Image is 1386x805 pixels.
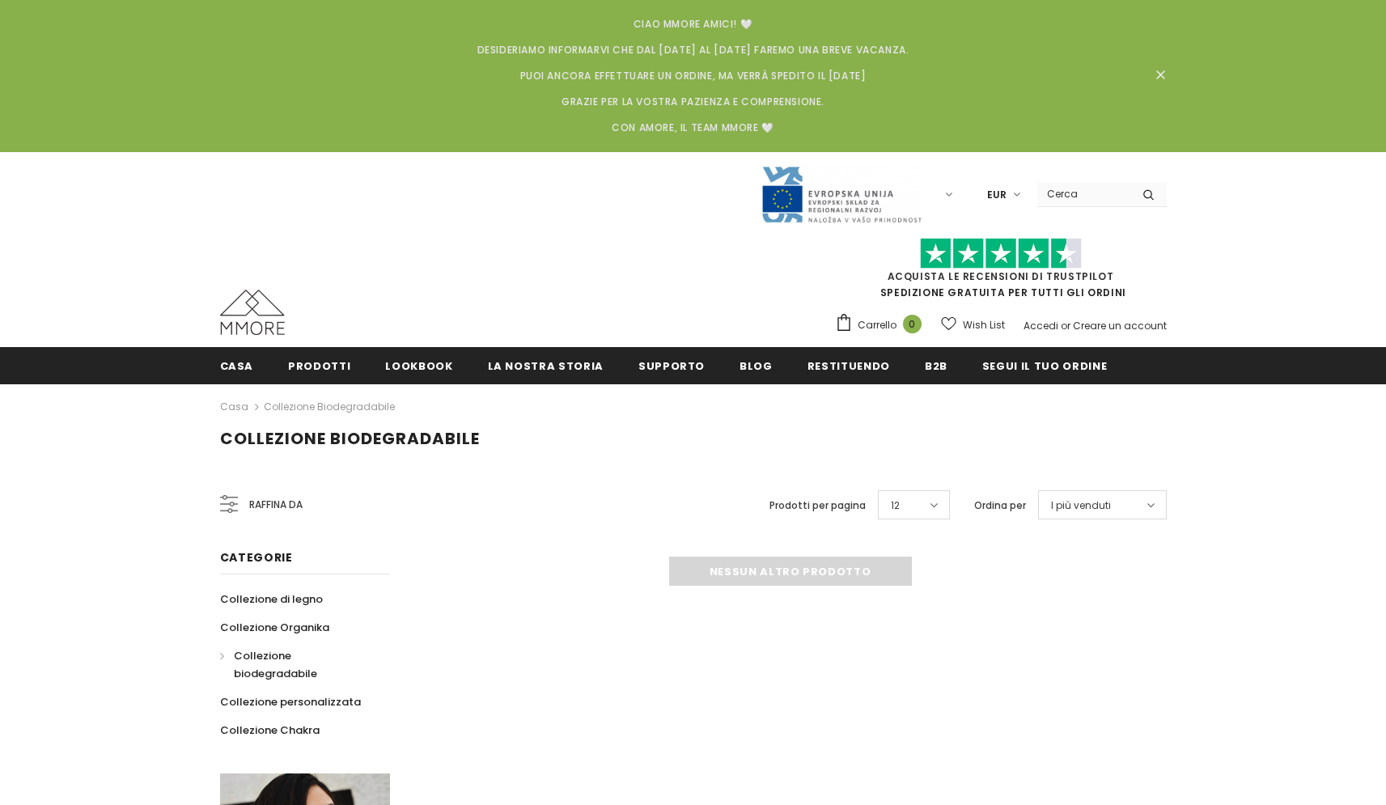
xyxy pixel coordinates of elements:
[220,549,293,566] span: Categorie
[1073,319,1167,333] a: Creare un account
[1061,319,1070,333] span: or
[638,347,705,383] a: supporto
[220,585,323,613] a: Collezione di legno
[920,238,1082,269] img: Fidati di Pilot Stars
[220,591,323,607] span: Collezione di legno
[638,358,705,374] span: supporto
[807,358,890,374] span: Restituendo
[1051,498,1111,514] span: I più venduti
[220,290,285,335] img: Casi MMORE
[220,620,329,635] span: Collezione Organika
[220,688,361,716] a: Collezione personalizzata
[888,269,1114,283] a: Acquista le recensioni di TrustPilot
[769,498,866,514] label: Prodotti per pagina
[761,165,922,224] img: Javni Razpis
[220,427,480,450] span: Collezione biodegradabile
[740,358,773,374] span: Blog
[220,642,372,688] a: Collezione biodegradabile
[761,187,922,201] a: Javni Razpis
[288,358,350,374] span: Prodotti
[240,120,1147,136] p: Con amore, il team MMORE 🤍
[220,397,248,417] a: Casa
[264,400,395,413] a: Collezione biodegradabile
[835,245,1167,299] span: SPEDIZIONE GRATUITA PER TUTTI GLI ORDINI
[903,315,922,333] span: 0
[740,347,773,383] a: Blog
[925,358,947,374] span: B2B
[220,347,254,383] a: Casa
[987,187,1007,203] span: EUR
[234,648,317,681] span: Collezione biodegradabile
[1037,182,1130,205] input: Search Site
[925,347,947,383] a: B2B
[941,311,1005,339] a: Wish List
[249,496,303,514] span: Raffina da
[288,347,350,383] a: Prodotti
[240,16,1147,32] p: Ciao MMORE Amici! 🤍
[891,498,900,514] span: 12
[385,358,452,374] span: Lookbook
[1024,319,1058,333] a: Accedi
[385,347,452,383] a: Lookbook
[240,68,1147,84] p: Puoi ancora effettuare un ordine, ma verrà spedito il [DATE]
[858,317,896,333] span: Carrello
[220,716,320,744] a: Collezione Chakra
[982,347,1107,383] a: Segui il tuo ordine
[240,94,1147,110] p: Grazie per la vostra pazienza e comprensione.
[807,347,890,383] a: Restituendo
[220,694,361,710] span: Collezione personalizzata
[220,613,329,642] a: Collezione Organika
[835,313,930,337] a: Carrello 0
[982,358,1107,374] span: Segui il tuo ordine
[488,347,604,383] a: La nostra storia
[963,317,1005,333] span: Wish List
[488,358,604,374] span: La nostra storia
[974,498,1026,514] label: Ordina per
[220,358,254,374] span: Casa
[220,722,320,738] span: Collezione Chakra
[240,42,1147,58] p: Desideriamo informarvi che dal [DATE] al [DATE] faremo una breve vacanza.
